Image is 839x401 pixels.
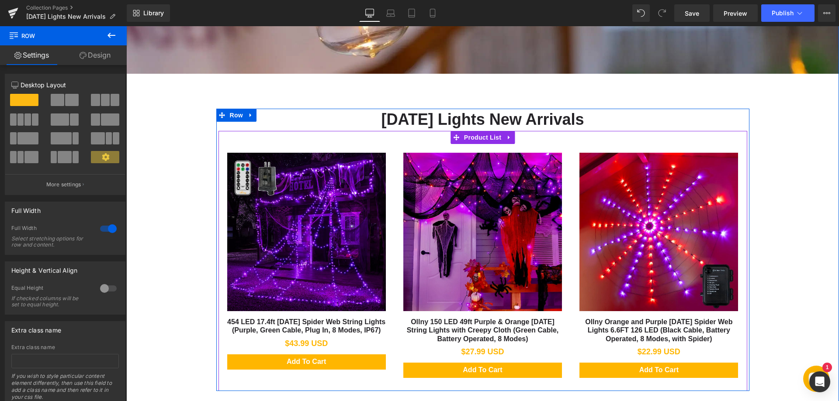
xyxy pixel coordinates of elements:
p: Desktop Layout [11,80,119,89]
span: Publish [772,10,794,17]
div: Full Width [11,225,91,234]
button: Add To Cart [277,336,436,352]
button: Publish [761,4,815,22]
span: Row [9,26,96,45]
span: $43.99 USD [159,313,201,322]
a: Design [63,45,127,65]
inbox-online-store-chat: Shopify online store chat [674,339,706,368]
a: Laptop [380,4,401,22]
div: Height & Vertical Align [11,262,77,274]
div: Extra class name [11,344,119,350]
span: Add To Cart [513,340,552,347]
a: New Library [127,4,170,22]
div: If checked columns will be set to equal height. [11,295,90,308]
button: Add To Cart [453,336,612,352]
span: Preview [724,9,747,18]
button: More settings [5,174,125,195]
span: Product List [336,105,377,118]
button: More [818,4,836,22]
img: Ollny 150 LED 49ft Purple & Orange Halloween String Lights with Creepy Cloth (Green Cable, Batter... [277,127,436,285]
a: Expand / Collapse [377,105,388,118]
a: Ollny Orange and Purple [DATE] Spider Web Lights 6.6FT 126 LED (Black Cable, Battery Operated, 8 ... [453,291,612,317]
span: $22.99 USD [511,321,554,330]
a: Tablet [401,4,422,22]
span: Add To Cart [336,340,376,347]
div: Open Intercom Messenger [809,371,830,392]
a: Desktop [359,4,380,22]
span: Row [101,82,119,96]
div: Equal Height [11,284,91,294]
a: Collection Pages [26,4,127,11]
span: Save [685,9,699,18]
a: Preview [713,4,758,22]
a: Ollny 150 LED 49ft Purple & Orange [DATE] String Lights with Creepy Cloth (Green Cable, Battery O... [277,291,436,317]
iframe: To enrich screen reader interactions, please activate Accessibility in Grammarly extension settings [126,26,839,401]
img: Ollny Orange and Purple Halloween Spider Web Lights 6.6FT 126 LED (Black Cable, Battery Operated,... [453,127,612,285]
button: Undo [632,4,650,22]
button: Redo [653,4,671,22]
span: Library [143,9,164,17]
div: Select stretching options for row and content. [11,236,90,248]
span: $27.99 USD [335,321,378,330]
p: More settings [46,181,81,189]
a: Mobile [422,4,443,22]
span: [DATE] Lights New Arrivals [26,13,106,20]
button: Add To Cart [101,328,260,343]
span: Add To Cart [160,332,200,339]
div: Full Width [11,202,41,214]
a: Expand / Collapse [119,82,130,96]
div: Extra class name [11,322,61,334]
